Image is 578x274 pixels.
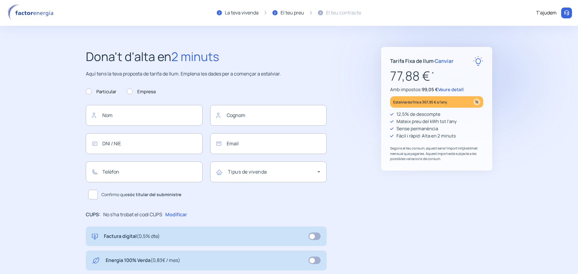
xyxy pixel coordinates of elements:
[390,146,483,162] p: Segons el teu consum, aquest seria l'import mitjà estimat mensual que pagaries. Aquest import est...
[390,66,483,86] p: 77,88 €
[86,70,327,78] p: Aquí tens la teva proposta de tarifa de llum. Emplena les dades per a començar a estalviar.
[396,111,440,118] p: 12,5% de descompte
[86,88,116,95] label: Particular
[281,9,304,17] div: El teu preu
[435,57,454,64] span: Canviar
[101,191,181,198] span: Confirmo que
[564,10,570,16] img: llamar
[536,9,557,17] div: T'ajudem
[92,232,98,240] img: digital-invoice.svg
[137,233,160,239] span: (0,5% dte)
[474,99,480,105] img: percentage_icon.svg
[438,86,464,93] span: Veure detall
[473,56,483,66] img: rate-E.svg
[86,211,100,219] p: CUPS:
[92,257,100,264] img: energy-green.svg
[225,9,259,17] div: La teva vivenda
[6,4,57,22] img: logo factor
[127,192,181,197] b: sóc titular del subministre
[103,211,162,219] p: No s'ha trobat el codi CUPS
[396,132,456,140] p: Fàcil i ràpid: Alta en 2 minuts
[393,99,447,106] p: Estalviaràs fins a 367,95 € a l'any
[396,118,457,125] p: Mateix preu del kWh tot l'any
[86,47,327,66] h2: Dona't d'alta en
[326,9,361,17] div: El teu contracte
[104,232,160,240] p: Factura digital
[151,257,180,263] span: (0,83€ / mes)
[171,48,219,65] span: 2 minuts
[422,86,438,93] span: 99,05 €
[228,168,267,175] mat-label: Tipus de vivenda
[165,211,187,219] p: Modificar
[106,257,180,264] p: Energia 100% Verda
[390,57,454,65] p: Tarifa Fixa de llum ·
[390,86,483,93] p: Amb impostos:
[127,88,156,95] label: Empresa
[396,125,438,132] p: Sense permanència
